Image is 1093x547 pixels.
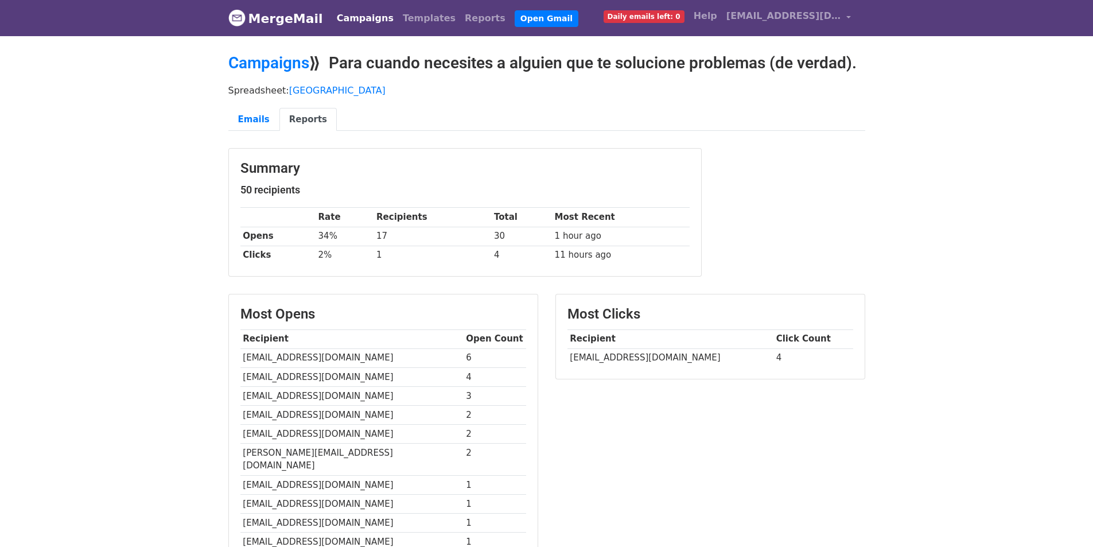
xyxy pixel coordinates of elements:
[240,329,464,348] th: Recipient
[464,494,526,513] td: 1
[604,10,684,23] span: Daily emails left: 0
[240,405,464,424] td: [EMAIL_ADDRESS][DOMAIN_NAME]
[240,513,464,532] td: [EMAIL_ADDRESS][DOMAIN_NAME]
[491,208,552,227] th: Total
[240,306,526,323] h3: Most Opens
[773,348,853,367] td: 4
[240,425,464,444] td: [EMAIL_ADDRESS][DOMAIN_NAME]
[464,405,526,424] td: 2
[464,386,526,405] td: 3
[464,348,526,367] td: 6
[552,246,690,265] td: 11 hours ago
[773,329,853,348] th: Click Count
[240,348,464,367] td: [EMAIL_ADDRESS][DOMAIN_NAME]
[228,84,865,96] p: Spreadsheet:
[279,108,337,131] a: Reports
[240,184,690,196] h5: 50 recipients
[374,227,491,246] td: 17
[552,227,690,246] td: 1 hour ago
[567,329,773,348] th: Recipient
[332,7,398,30] a: Campaigns
[228,53,865,73] h2: ⟫ Para cuando necesites a alguien que te solucione problemas (de verdad).
[240,494,464,513] td: [EMAIL_ADDRESS][DOMAIN_NAME]
[374,208,491,227] th: Recipients
[464,367,526,386] td: 4
[491,227,552,246] td: 30
[316,246,374,265] td: 2%
[240,367,464,386] td: [EMAIL_ADDRESS][DOMAIN_NAME]
[228,6,323,30] a: MergeMail
[316,208,374,227] th: Rate
[289,85,386,96] a: [GEOGRAPHIC_DATA]
[464,329,526,348] th: Open Count
[398,7,460,30] a: Templates
[515,10,578,27] a: Open Gmail
[228,108,279,131] a: Emails
[552,208,690,227] th: Most Recent
[464,475,526,494] td: 1
[460,7,510,30] a: Reports
[240,246,316,265] th: Clicks
[491,246,552,265] td: 4
[374,246,491,265] td: 1
[689,5,722,28] a: Help
[599,5,689,28] a: Daily emails left: 0
[567,306,853,323] h3: Most Clicks
[228,53,309,72] a: Campaigns
[240,475,464,494] td: [EMAIL_ADDRESS][DOMAIN_NAME]
[464,425,526,444] td: 2
[464,513,526,532] td: 1
[240,227,316,246] th: Opens
[228,9,246,26] img: MergeMail logo
[240,444,464,476] td: [PERSON_NAME][EMAIL_ADDRESS][DOMAIN_NAME]
[726,9,841,23] span: [EMAIL_ADDRESS][DOMAIN_NAME]
[722,5,856,32] a: [EMAIL_ADDRESS][DOMAIN_NAME]
[464,444,526,476] td: 2
[316,227,374,246] td: 34%
[567,348,773,367] td: [EMAIL_ADDRESS][DOMAIN_NAME]
[240,160,690,177] h3: Summary
[240,386,464,405] td: [EMAIL_ADDRESS][DOMAIN_NAME]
